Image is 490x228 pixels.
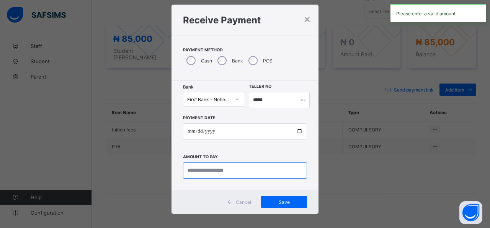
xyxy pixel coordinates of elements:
[183,15,307,26] h1: Receive Payment
[183,84,193,90] span: Bank
[201,58,212,64] label: Cash
[249,84,271,89] label: Teller No
[232,58,243,64] label: Bank
[183,48,307,52] span: Payment Method
[263,58,273,64] label: POS
[183,115,216,120] label: Payment Date
[267,199,301,205] span: Save
[183,154,218,159] label: Amount to pay
[390,4,486,22] div: Please enter a valid amount.
[304,12,311,25] div: ×
[187,97,231,102] div: First Bank - Nehemiah International School
[459,201,482,224] button: Open asap
[236,199,251,205] span: Cancel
